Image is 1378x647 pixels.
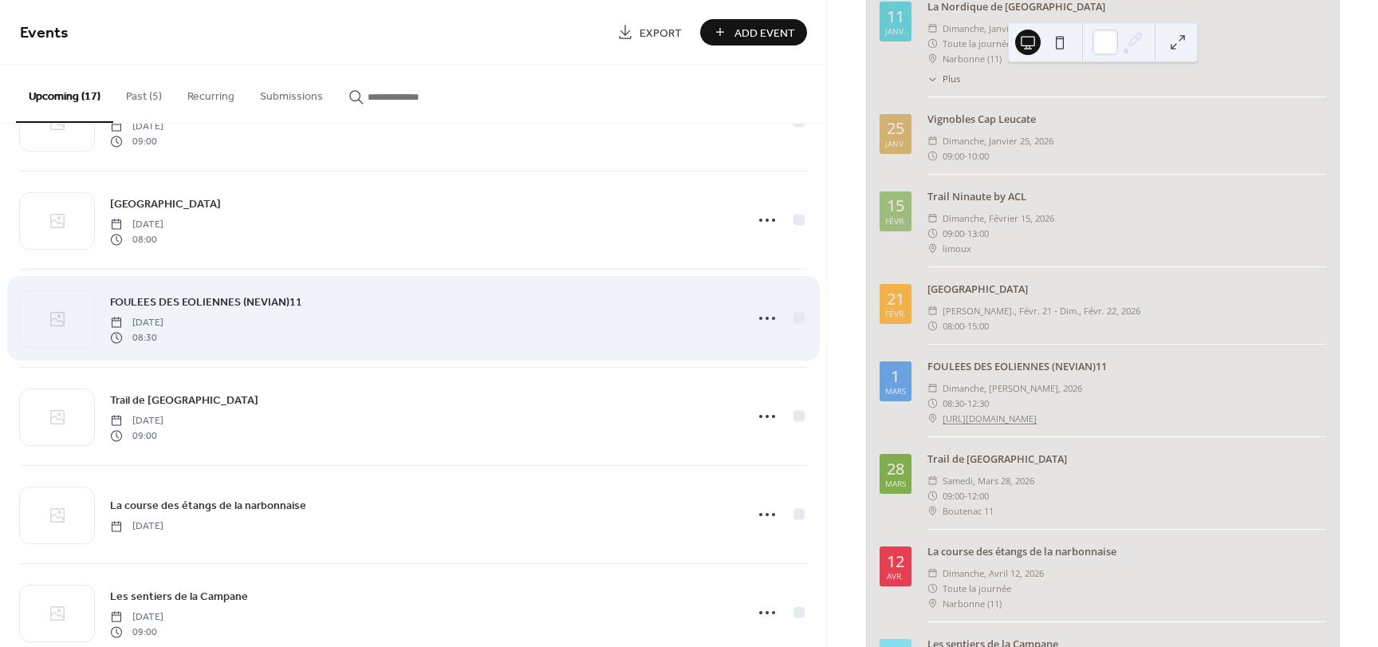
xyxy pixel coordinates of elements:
span: Narbonne (11) [943,51,1002,66]
span: Events [20,18,69,49]
div: Vignobles Cap Leucate [927,112,1326,127]
div: janv. [885,27,906,35]
span: Trail de [GEOGRAPHIC_DATA] [110,393,258,409]
div: 12 [887,554,904,570]
div: ​ [927,226,938,241]
div: 1 [891,369,900,385]
div: 21 [887,291,904,307]
div: ​ [927,488,938,503]
div: ​ [927,503,938,519]
div: ​ [927,148,938,164]
div: ​ [927,596,938,611]
span: Export [640,25,682,41]
span: 08:00 [110,232,163,247]
span: Toute la journée [943,581,1011,596]
div: mars [885,387,906,395]
div: ​ [927,303,938,318]
span: [GEOGRAPHIC_DATA] [110,196,221,213]
span: 09:00 [110,134,163,148]
button: Submissions [247,65,336,121]
div: ​ [927,581,938,596]
span: dimanche, janvier 25, 2026 [943,133,1053,148]
div: FOULEES DES EOLIENNES (NEVIAN)11 [927,359,1326,374]
span: dimanche, février 15, 2026 [943,211,1054,226]
div: ​ [927,566,938,581]
span: [DATE] [110,414,163,428]
span: - [964,148,967,164]
span: La course des étangs de la narbonnaise [110,498,306,515]
div: ​ [927,36,938,51]
div: janv. [885,140,906,148]
div: 11 [887,9,904,25]
div: ​ [927,241,938,256]
div: févr. [885,217,906,225]
span: - [964,318,967,333]
span: [DATE] [110,316,163,330]
span: dimanche, [PERSON_NAME], 2026 [943,381,1082,396]
div: ​ [927,473,938,488]
span: Plus [943,73,960,86]
a: La course des étangs de la narbonnaise [110,496,306,515]
span: Add Event [734,25,795,41]
span: Boutenac 11 [943,503,994,519]
span: FOULEES DES EOLIENNES (NEVIAN)11 [110,294,302,311]
a: Les sentiers de la Campane [110,587,248,606]
button: Add Event [700,19,807,45]
span: 09:00 [110,625,163,639]
span: 09:00 [943,226,964,241]
div: La course des étangs de la narbonnaise [927,544,1326,559]
button: Past (5) [113,65,175,121]
a: FOULEES DES EOLIENNES (NEVIAN)11 [110,293,302,311]
div: ​ [927,318,938,333]
span: 13:00 [967,226,989,241]
span: Les sentiers de la Campane [110,589,248,606]
span: Narbonne (11) [943,596,1002,611]
div: 28 [887,461,904,477]
button: Upcoming (17) [16,65,113,123]
span: dimanche, janvier 11, 2026 [943,21,1053,36]
div: ​ [927,211,938,226]
span: 12:30 [967,396,989,411]
span: - [964,488,967,503]
a: [GEOGRAPHIC_DATA] [110,195,221,213]
div: ​ [927,73,938,86]
button: Recurring [175,65,247,121]
span: dimanche, avril 12, 2026 [943,566,1044,581]
span: limoux [943,241,971,256]
div: 25 [887,120,904,136]
div: mars [885,479,906,487]
span: 09:00 [943,488,964,503]
span: samedi, mars 28, 2026 [943,473,1034,488]
span: - [964,226,967,241]
span: 10:00 [967,148,989,164]
span: - [964,396,967,411]
div: ​ [927,51,938,66]
div: Trail de [GEOGRAPHIC_DATA] [927,452,1326,467]
button: ​Plus [927,73,960,86]
a: Trail de [GEOGRAPHIC_DATA] [110,391,258,409]
div: ​ [927,396,938,411]
span: [DATE] [110,218,163,232]
span: 12:00 [967,488,989,503]
div: ​ [927,411,938,426]
div: [GEOGRAPHIC_DATA] [927,282,1326,297]
div: 15 [887,198,904,214]
div: Trail Ninaute by ACL [927,189,1326,204]
span: [DATE] [110,610,163,625]
span: 09:00 [943,148,964,164]
div: févr. [885,310,906,318]
span: 08:30 [110,330,163,345]
span: 09:00 [110,428,163,443]
span: 08:00 [943,318,964,333]
div: ​ [927,133,938,148]
span: [DATE] [110,519,163,534]
span: [DATE] [110,120,163,134]
div: ​ [927,21,938,36]
a: Export [605,19,694,45]
span: 08:30 [943,396,964,411]
div: avr. [887,572,904,580]
span: [PERSON_NAME]., févr. 21 - dim., févr. 22, 2026 [943,303,1140,318]
span: 15:00 [967,318,989,333]
a: [URL][DOMAIN_NAME] [943,411,1037,426]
